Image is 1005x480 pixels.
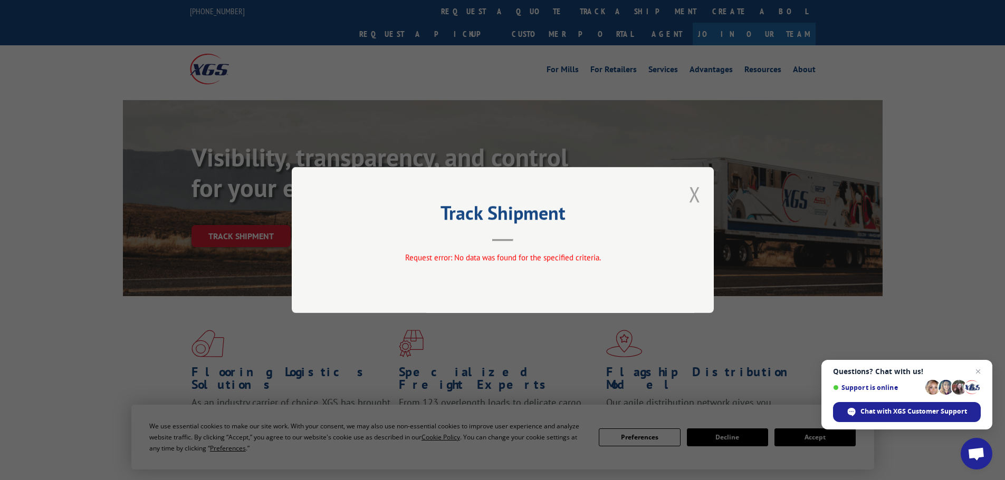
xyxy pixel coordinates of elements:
span: Chat with XGS Customer Support [860,407,967,416]
div: Open chat [961,438,992,469]
div: Chat with XGS Customer Support [833,402,981,422]
button: Close modal [689,180,701,208]
span: Questions? Chat with us! [833,367,981,376]
h2: Track Shipment [344,205,661,226]
span: Close chat [972,365,984,378]
span: Support is online [833,384,922,391]
span: Request error: No data was found for the specified criteria. [405,252,600,262]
